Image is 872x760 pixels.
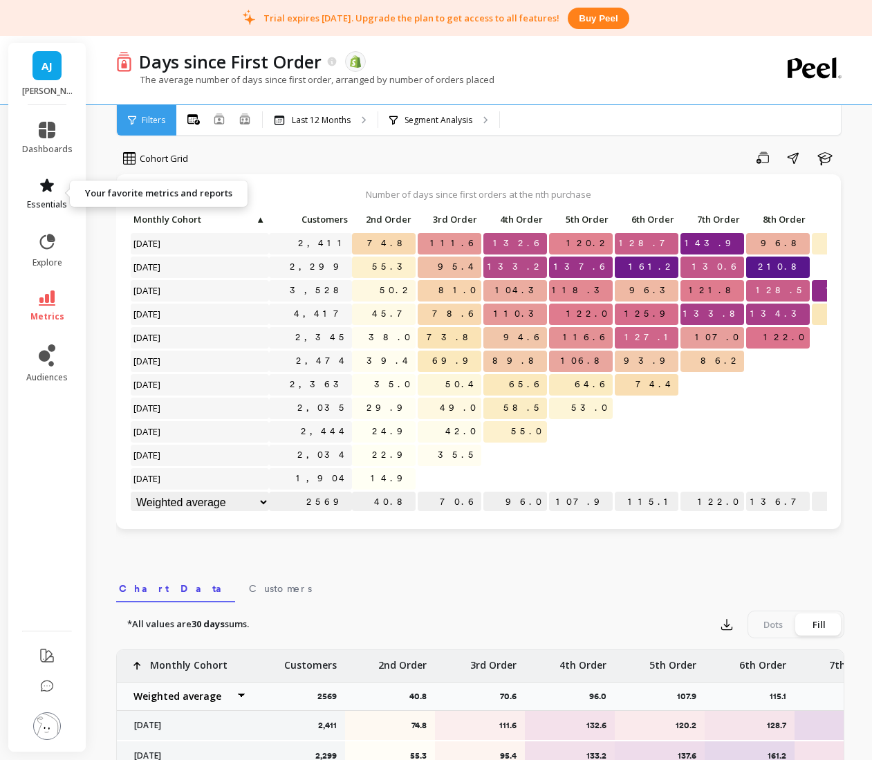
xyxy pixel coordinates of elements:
[677,691,705,702] p: 107.9
[272,214,348,225] span: Customers
[131,374,165,395] span: [DATE]
[318,720,337,731] p: 2,411
[649,650,696,672] p: 5th Order
[624,720,696,731] p: 120.2
[714,720,786,731] p: 128.7
[369,421,416,442] span: 24.9
[683,214,740,225] span: 7th Order
[368,468,416,489] span: 14.9
[424,327,481,348] span: 73.8
[486,214,543,225] span: 4th Order
[680,210,745,231] div: Toggle SortBy
[746,210,810,229] p: 8th Order
[770,691,795,702] p: 115.1
[501,398,547,418] span: 58.5
[131,280,165,301] span: [DATE]
[501,327,547,348] span: 94.6
[750,613,796,636] div: Dots
[437,398,481,418] span: 49.0
[33,712,61,740] img: profile picture
[492,280,547,301] span: 104.3
[680,492,744,512] p: 122.0
[470,650,517,672] p: 3rd Order
[269,210,352,229] p: Customers
[559,650,606,672] p: 4th Order
[405,115,472,126] p: Segment Analysis
[269,492,352,512] p: 2569
[292,115,351,126] p: Last 12 Months
[351,210,417,231] div: Toggle SortBy
[378,650,427,672] p: 2nd Order
[614,210,680,231] div: Toggle SortBy
[418,492,481,512] p: 70.6
[295,445,352,465] a: 2,034
[508,421,547,442] span: 55.0
[150,650,228,672] p: Monthly Cohort
[761,327,810,348] span: 122.0
[22,86,73,97] p: Artizan Joyeria
[133,214,254,225] span: Monthly Cohort
[618,214,674,225] span: 6th Order
[116,51,132,71] img: header icon
[548,210,614,231] div: Toggle SortBy
[429,351,481,371] span: 69.9
[364,351,416,371] span: 39.4
[627,280,678,301] span: 96.3
[621,351,678,371] span: 93.9
[291,304,352,324] a: 4,417
[293,351,352,371] a: 2,474
[745,210,811,231] div: Toggle SortBy
[41,58,53,74] span: AJ
[284,650,337,672] p: Customers
[739,650,786,672] p: 6th Order
[749,214,806,225] span: 8th Order
[26,372,68,383] span: audiences
[746,492,810,512] p: 136.7
[298,421,352,442] a: 2,444
[483,210,547,229] p: 4th Order
[287,280,352,301] a: 3,528
[568,8,629,29] button: Buy peel
[287,374,352,395] a: 2,363
[560,327,613,348] span: 116.6
[420,214,477,225] span: 3rd Order
[130,188,827,201] p: Number of days since first orders at the nth purchase
[483,492,547,512] p: 96.0
[354,720,427,731] p: 74.8
[364,233,416,254] span: 74.8
[622,327,678,348] span: 127.1
[564,304,613,324] span: 122.0
[490,233,547,254] span: 132.6
[615,210,678,229] p: 6th Order
[429,304,481,324] span: 78.6
[680,304,748,324] span: 133.8
[352,210,416,229] p: 2nd Order
[349,55,362,68] img: api.shopify.svg
[534,720,606,731] p: 132.6
[491,304,547,324] span: 110.3
[427,233,481,254] span: 111.6
[130,210,196,231] div: Toggle SortBy
[682,233,744,254] span: 143.9
[131,257,165,277] span: [DATE]
[369,445,416,465] span: 22.9
[755,257,810,277] span: 210.8
[444,720,517,731] p: 111.6
[131,421,165,442] span: [DATE]
[131,327,165,348] span: [DATE]
[558,351,613,371] span: 106.8
[698,351,744,371] span: 86.2
[435,257,481,277] span: 95.4
[192,618,225,630] strong: 30 days
[295,233,352,254] a: 2,411
[506,374,547,395] span: 65.6
[549,210,613,229] p: 5th Order
[369,257,416,277] span: 55.3
[626,257,678,277] span: 161.2
[30,311,64,322] span: metrics
[686,280,744,301] span: 121.8
[443,421,481,442] span: 42.0
[748,304,810,324] span: 134.3
[369,304,416,324] span: 45.7
[680,210,744,229] p: 7th Order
